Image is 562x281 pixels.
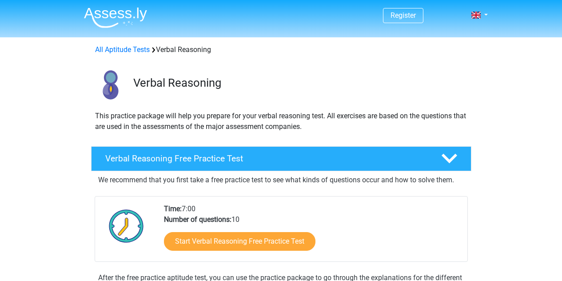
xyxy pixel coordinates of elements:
[157,204,467,261] div: 7:00 10
[95,111,467,132] p: This practice package will help you prepare for your verbal reasoning test. All exercises are bas...
[105,153,427,164] h4: Verbal Reasoning Free Practice Test
[164,215,231,224] b: Number of questions:
[133,76,464,90] h3: Verbal Reasoning
[164,232,315,251] a: Start Verbal Reasoning Free Practice Test
[95,45,150,54] a: All Aptitude Tests
[88,146,475,171] a: Verbal Reasoning Free Practice Test
[98,175,464,185] p: We recommend that you first take a free practice test to see what kinds of questions occur and ho...
[92,66,129,104] img: verbal reasoning
[164,205,182,213] b: Time:
[84,7,147,28] img: Assessly
[92,44,471,55] div: Verbal Reasoning
[391,11,416,20] a: Register
[104,204,149,248] img: Clock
